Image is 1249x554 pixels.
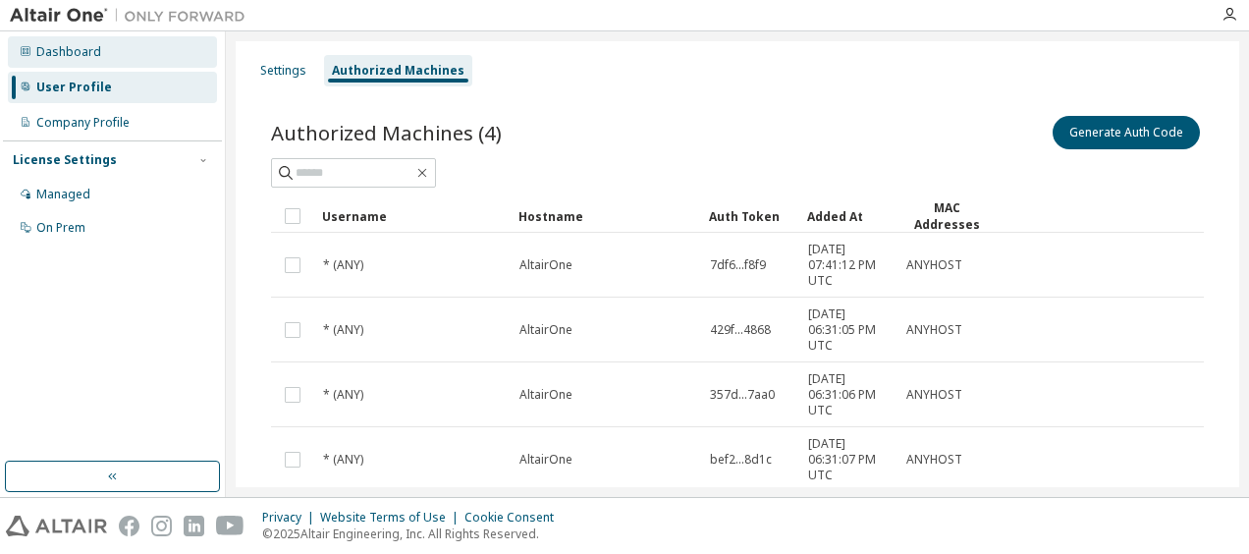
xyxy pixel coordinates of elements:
div: On Prem [36,220,85,236]
span: AltairOne [519,387,572,403]
span: [DATE] 06:31:05 PM UTC [808,306,889,354]
span: bef2...8d1c [710,452,772,468]
div: Hostname [518,200,693,232]
div: Settings [260,63,306,79]
button: Generate Auth Code [1053,116,1200,149]
img: linkedin.svg [184,516,204,536]
div: Cookie Consent [464,510,566,526]
span: ANYHOST [906,452,962,468]
span: * (ANY) [323,257,363,273]
div: Auth Token [709,200,791,232]
span: * (ANY) [323,322,363,338]
div: Website Terms of Use [320,510,464,526]
img: altair_logo.svg [6,516,107,536]
div: Privacy [262,510,320,526]
span: AltairOne [519,257,572,273]
span: AltairOne [519,322,572,338]
img: youtube.svg [216,516,244,536]
div: Managed [36,187,90,202]
img: instagram.svg [151,516,172,536]
div: Added At [807,200,890,232]
span: [DATE] 06:31:06 PM UTC [808,371,889,418]
span: Authorized Machines (4) [271,119,502,146]
img: facebook.svg [119,516,139,536]
div: MAC Addresses [905,199,988,233]
img: Altair One [10,6,255,26]
div: Username [322,200,503,232]
span: 357d...7aa0 [710,387,775,403]
span: ANYHOST [906,257,962,273]
span: [DATE] 06:31:07 PM UTC [808,436,889,483]
div: License Settings [13,152,117,168]
span: 429f...4868 [710,322,771,338]
div: Dashboard [36,44,101,60]
span: * (ANY) [323,387,363,403]
div: User Profile [36,80,112,95]
span: AltairOne [519,452,572,468]
span: [DATE] 07:41:12 PM UTC [808,242,889,289]
span: ANYHOST [906,387,962,403]
span: * (ANY) [323,452,363,468]
div: Authorized Machines [332,63,464,79]
span: ANYHOST [906,322,962,338]
p: © 2025 Altair Engineering, Inc. All Rights Reserved. [262,526,566,542]
div: Company Profile [36,115,130,131]
span: 7df6...f8f9 [710,257,766,273]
